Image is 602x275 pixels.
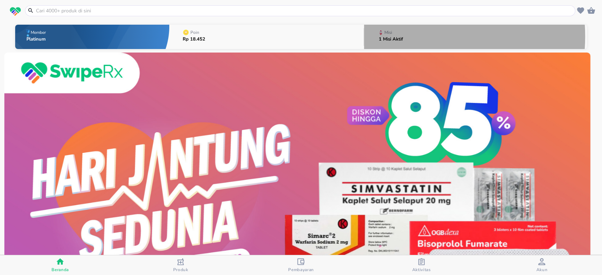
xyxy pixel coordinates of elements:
[31,30,46,35] p: Member
[384,30,392,35] p: Misi
[190,30,199,35] p: Poin
[364,23,587,51] button: Misi1 Misi Aktif
[173,267,188,273] span: Produk
[183,37,205,42] p: Rp 18.452
[412,267,431,273] span: Aktivitas
[536,267,547,273] span: Akun
[241,255,361,275] button: Pembayaran
[379,37,403,42] p: 1 Misi Aktif
[15,23,170,51] button: MemberPlatinum
[51,267,69,273] span: Beranda
[35,7,573,14] input: Cari 4000+ produk di sini
[482,255,602,275] button: Akun
[26,37,47,42] p: Platinum
[361,255,481,275] button: Aktivitas
[120,255,241,275] button: Produk
[288,267,314,273] span: Pembayaran
[10,7,21,16] img: logo_swiperx_s.bd005f3b.svg
[169,23,364,51] button: PoinRp 18.452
